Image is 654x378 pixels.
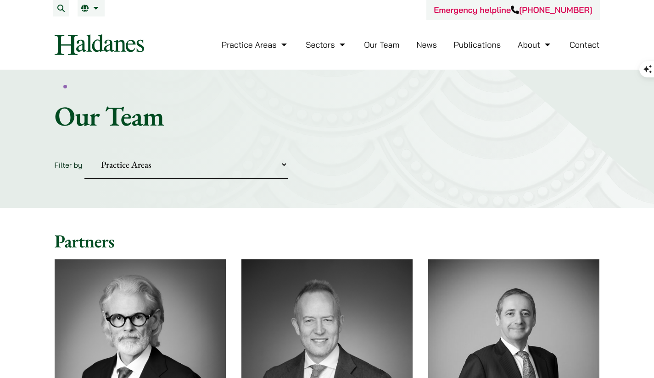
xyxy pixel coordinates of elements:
[416,39,437,50] a: News
[364,39,399,50] a: Our Team
[434,5,592,15] a: Emergency helpline[PHONE_NUMBER]
[306,39,347,50] a: Sectors
[222,39,289,50] a: Practice Areas
[55,99,600,132] h1: Our Team
[55,160,83,170] label: Filter by
[81,5,101,12] a: EN
[518,39,553,50] a: About
[570,39,600,50] a: Contact
[55,34,144,55] img: Logo of Haldanes
[454,39,501,50] a: Publications
[55,230,600,252] h2: Partners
